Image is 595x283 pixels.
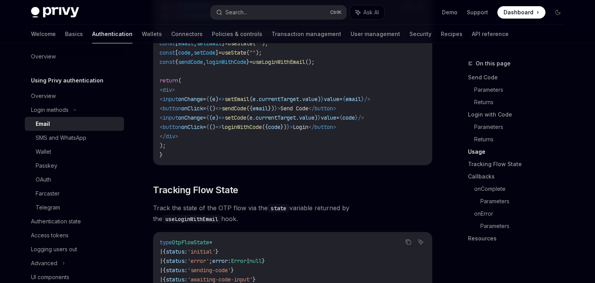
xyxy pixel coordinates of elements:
[305,58,315,65] span: ();
[209,105,215,112] span: ()
[476,59,511,68] span: On this page
[65,25,83,43] a: Basics
[31,231,69,240] div: Access tokens
[160,257,163,264] span: |
[187,248,215,255] span: 'initial'
[36,147,51,156] div: Wallet
[31,259,57,268] div: Advanced
[206,96,209,103] span: {
[92,25,132,43] a: Authentication
[342,96,346,103] span: {
[31,273,69,282] div: UI components
[212,96,215,103] span: e
[225,8,247,17] div: Search...
[36,119,50,129] div: Email
[160,114,163,121] span: <
[280,105,308,112] span: Send Code
[160,49,175,56] span: const
[225,96,249,103] span: setEmail
[25,242,124,256] a: Logging users out
[212,257,228,264] span: error
[442,9,457,16] a: Demo
[212,25,262,43] a: Policies & controls
[184,267,187,274] span: :
[246,257,249,264] span: |
[299,114,315,121] span: value
[308,105,315,112] span: </
[468,146,570,158] a: Usage
[215,248,218,255] span: }
[36,189,60,198] div: Farcaster
[206,58,246,65] span: loginWithCode
[25,201,124,214] a: Telegram
[253,40,256,47] span: (
[209,239,212,246] span: =
[228,40,253,47] span: useState
[175,40,178,47] span: [
[31,7,79,18] img: dark logo
[194,40,197,47] span: ,
[153,184,238,196] span: Tracking Flow State
[187,257,209,264] span: 'error'
[211,5,346,19] button: Search...CtrlK
[262,40,268,47] span: );
[178,114,203,121] span: onChange
[166,276,184,283] span: status
[191,49,194,56] span: ,
[25,159,124,173] a: Passkey
[160,40,175,47] span: const
[287,123,290,130] span: }
[277,105,280,112] span: >
[308,123,315,130] span: </
[142,25,162,43] a: Wallets
[160,151,163,158] span: }
[268,204,289,213] code: state
[474,121,570,133] a: Parameters
[178,96,203,103] span: onChange
[206,105,209,112] span: {
[361,96,364,103] span: }
[246,58,249,65] span: }
[25,117,124,131] a: Email
[222,123,262,130] span: loginWithCode
[231,267,234,274] span: }
[253,114,256,121] span: .
[160,267,163,274] span: |
[468,232,570,245] a: Resources
[160,133,166,140] span: </
[209,114,212,121] span: (
[262,257,265,264] span: }
[409,25,432,43] a: Security
[160,77,178,84] span: return
[163,267,166,274] span: {
[225,114,246,121] span: setCode
[249,49,256,56] span: ""
[339,114,342,121] span: {
[330,9,342,15] span: Ctrl K
[36,175,51,184] div: OAuth
[355,114,358,121] span: }
[175,49,178,56] span: [
[25,187,124,201] a: Farcaster
[181,105,203,112] span: onClick
[474,96,570,108] a: Returns
[259,96,299,103] span: currentTarget
[206,123,209,130] span: {
[246,49,249,56] span: (
[162,215,221,223] code: useLoginWithEmail
[163,276,166,283] span: {
[184,248,187,255] span: :
[472,25,509,43] a: API reference
[172,239,209,246] span: OtpFlowState
[178,40,194,47] span: email
[184,276,187,283] span: :
[318,114,321,121] span: }
[474,208,570,220] a: onError
[474,183,570,195] a: onComplete
[175,133,178,140] span: >
[163,105,181,112] span: button
[272,25,341,43] a: Transaction management
[441,25,463,43] a: Recipes
[253,276,256,283] span: }
[153,202,432,224] span: Track the state of the OTP flow via the variable returned by the hook.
